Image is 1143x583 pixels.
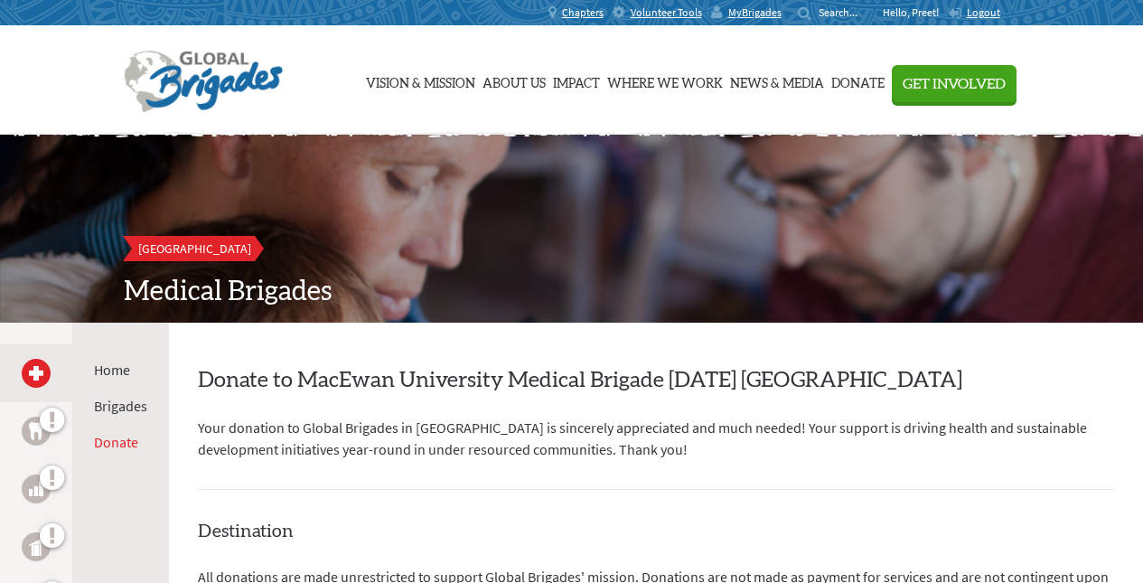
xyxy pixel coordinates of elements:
[94,397,147,415] a: Brigades
[94,395,147,417] li: Brigades
[29,422,43,439] img: Dental
[94,431,147,453] li: Donate
[553,35,600,126] a: Impact
[198,519,1114,544] h4: Destination
[892,65,1017,102] button: Get Involved
[22,417,51,446] a: Dental
[562,5,604,20] span: Chapters
[607,35,723,126] a: Where We Work
[94,361,130,379] a: Home
[819,5,870,19] input: Search...
[124,51,283,114] img: Global Brigades Logo
[124,276,1020,308] h2: Medical Brigades
[366,35,475,126] a: Vision & Mission
[29,482,43,496] img: Business
[631,5,702,20] span: Volunteer Tools
[967,5,1000,19] span: Logout
[948,5,1000,20] a: Logout
[730,35,824,126] a: News & Media
[94,359,147,381] li: Home
[22,475,51,503] a: Business
[29,366,43,381] img: Medical
[29,538,43,556] img: Public Health
[198,366,1114,395] h2: Donate to MacEwan University Medical Brigade [DATE] [GEOGRAPHIC_DATA]
[138,240,251,257] span: [GEOGRAPHIC_DATA]
[883,5,948,20] p: Hello, Preet!
[94,433,138,451] a: Donate
[903,77,1006,91] span: Get Involved
[728,5,782,20] span: MyBrigades
[22,532,51,561] a: Public Health
[482,35,546,126] a: About Us
[124,236,266,261] a: [GEOGRAPHIC_DATA]
[198,417,1114,460] p: Your donation to Global Brigades in [GEOGRAPHIC_DATA] is sincerely appreciated and much needed! Y...
[831,35,885,126] a: Donate
[22,359,51,388] a: Medical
